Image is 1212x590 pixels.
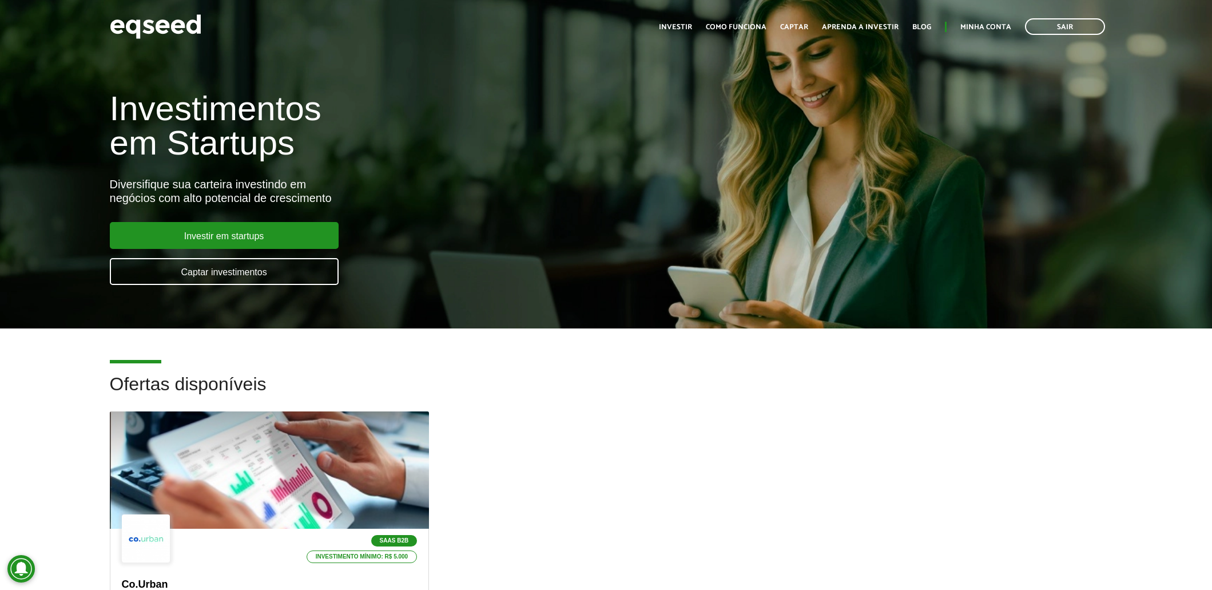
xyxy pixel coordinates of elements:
[1025,18,1105,35] a: Sair
[307,551,418,563] p: Investimento mínimo: R$ 5.000
[110,11,201,42] img: EqSeed
[706,23,766,31] a: Como funciona
[110,374,1103,411] h2: Ofertas disponíveis
[822,23,899,31] a: Aprenda a investir
[110,222,339,249] a: Investir em startups
[110,92,699,160] h1: Investimentos em Startups
[110,258,339,285] a: Captar investimentos
[371,535,418,547] p: SaaS B2B
[912,23,931,31] a: Blog
[659,23,692,31] a: Investir
[110,177,699,205] div: Diversifique sua carteira investindo em negócios com alto potencial de crescimento
[960,23,1011,31] a: Minha conta
[780,23,808,31] a: Captar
